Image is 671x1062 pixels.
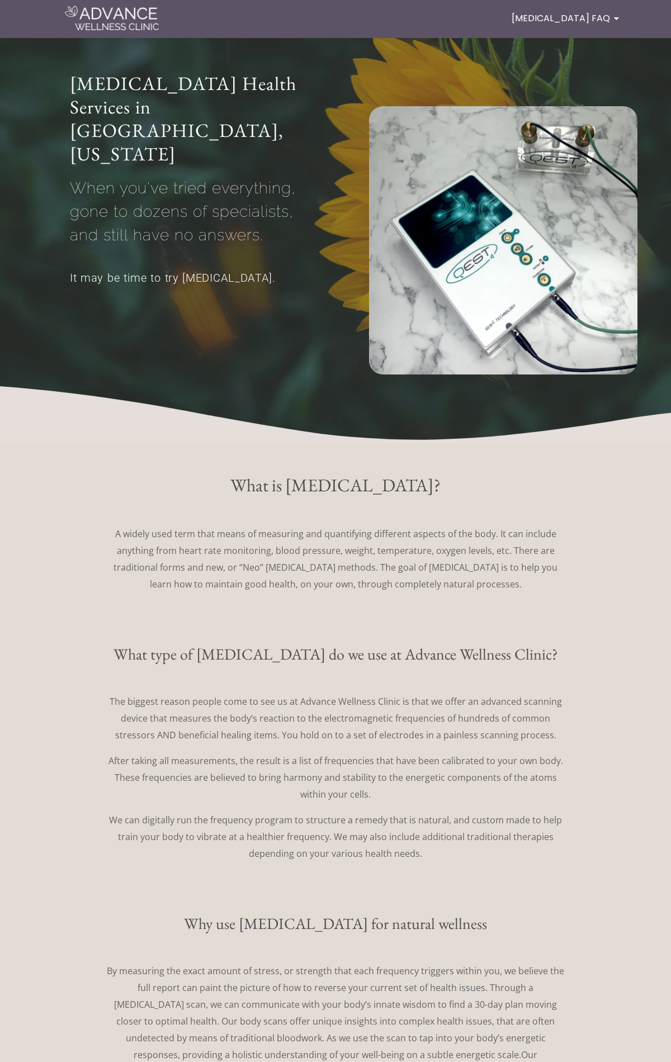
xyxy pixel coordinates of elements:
h1: [MEDICAL_DATA] Health Services in [GEOGRAPHIC_DATA], [US_STATE] [70,72,324,165]
p: The biggest reason people come to see us at Advance Wellness Clinic is that we offer an advanced ... [106,693,565,743]
p: A widely used term that means of measuring and quantifying different aspects of the body. It can ... [106,525,565,592]
a: [MEDICAL_DATA] FAQ [508,3,614,35]
h2: What is [MEDICAL_DATA]? [22,476,649,494]
p: When you've tried everything, gone to dozens of specialists, and still have no answers. [70,177,324,247]
h3: What type of [MEDICAL_DATA] do we use at Advance Wellness Clinic? [22,646,649,662]
p: It may be time to try [MEDICAL_DATA]. [70,269,310,286]
h3: Why use [MEDICAL_DATA] for natural wellness [22,916,649,931]
p: We can digitally run the frequency program to structure a remedy that is natural, and custom made... [106,812,565,862]
img: Advance Wellness Clinic Logo [65,6,159,30]
p: After taking all measurements, the result is a list of frequencies that have been calibrated to y... [106,752,565,803]
img: Biofeedback device [369,106,637,374]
